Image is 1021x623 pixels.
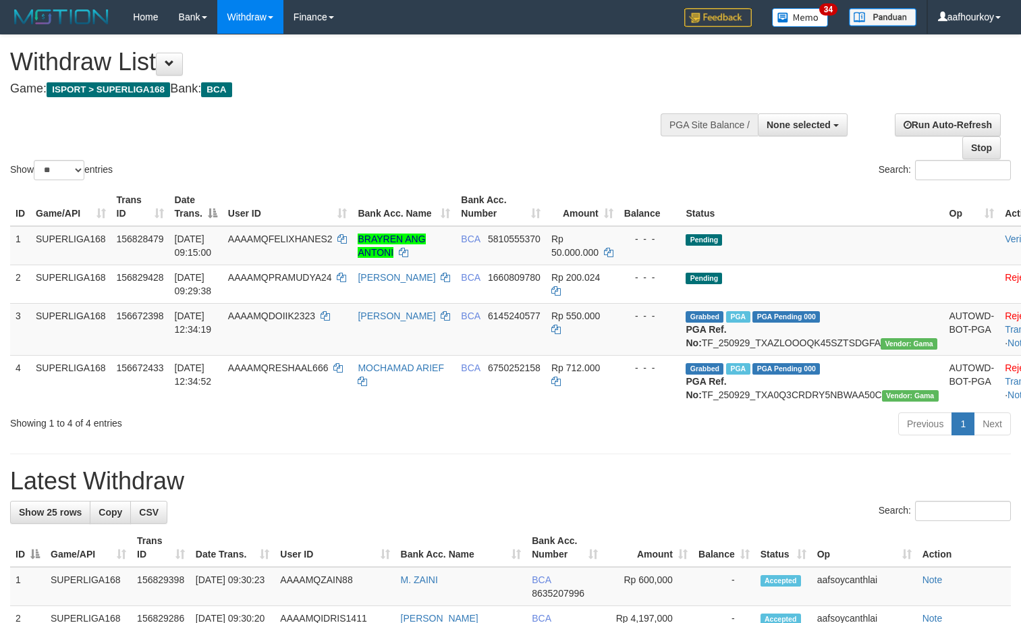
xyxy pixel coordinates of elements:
input: Search: [915,160,1011,180]
span: ISPORT > SUPERLIGA168 [47,82,170,97]
span: Rp 200.024 [551,272,600,283]
td: 4 [10,355,30,407]
th: Trans ID: activate to sort column ascending [111,188,169,226]
th: Action [917,529,1011,567]
td: SUPERLIGA168 [30,226,111,265]
span: Copy [99,507,122,518]
span: 34 [819,3,837,16]
td: [DATE] 09:30:23 [190,567,275,606]
td: 1 [10,567,45,606]
td: 1 [10,226,30,265]
th: Balance [619,188,681,226]
span: BCA [461,362,480,373]
span: [DATE] 12:34:52 [175,362,212,387]
td: SUPERLIGA168 [30,303,111,355]
span: Vendor URL: https://trx31.1velocity.biz [882,390,939,402]
th: Amount: activate to sort column ascending [603,529,692,567]
a: Run Auto-Refresh [895,113,1001,136]
span: Pending [686,234,722,246]
span: Copy 1660809780 to clipboard [488,272,541,283]
span: Marked by aafsoycanthlai [726,311,750,323]
td: 3 [10,303,30,355]
span: Rp 550.000 [551,310,600,321]
th: Balance: activate to sort column ascending [693,529,755,567]
div: PGA Site Balance / [661,113,758,136]
span: [DATE] 09:15:00 [175,234,212,258]
h1: Latest Withdraw [10,468,1011,495]
a: BRAYREN ANG ANTONI [358,234,425,258]
span: Rp 712.000 [551,362,600,373]
th: Op: activate to sort column ascending [944,188,1000,226]
span: 156828479 [117,234,164,244]
span: 156672433 [117,362,164,373]
td: SUPERLIGA168 [30,265,111,303]
span: Grabbed [686,311,723,323]
td: aafsoycanthlai [812,567,917,606]
span: Vendor URL: https://trx31.1velocity.biz [881,338,937,350]
span: BCA [532,574,551,585]
th: Bank Acc. Name: activate to sort column ascending [395,529,527,567]
span: 156829428 [117,272,164,283]
td: SUPERLIGA168 [30,355,111,407]
th: Trans ID: activate to sort column ascending [132,529,190,567]
span: Copy 6750252158 to clipboard [488,362,541,373]
span: AAAAMQPRAMUDYA24 [228,272,332,283]
th: Date Trans.: activate to sort column descending [169,188,223,226]
span: CSV [139,507,159,518]
img: Button%20Memo.svg [772,8,829,27]
span: AAAAMQFELIXHANES2 [228,234,333,244]
span: PGA Pending [752,311,820,323]
select: Showentries [34,160,84,180]
a: MOCHAMAD ARIEF [358,362,444,373]
a: 1 [951,412,974,435]
span: Grabbed [686,363,723,375]
th: Status: activate to sort column ascending [755,529,812,567]
input: Search: [915,501,1011,521]
span: PGA Pending [752,363,820,375]
th: Bank Acc. Number: activate to sort column ascending [526,529,603,567]
th: ID: activate to sort column descending [10,529,45,567]
img: panduan.png [849,8,916,26]
th: ID [10,188,30,226]
span: Rp 50.000.000 [551,234,599,258]
img: Feedback.jpg [684,8,752,27]
span: AAAAMQRESHAAL666 [228,362,329,373]
td: AUTOWD-BOT-PGA [944,355,1000,407]
th: Game/API: activate to sort column ascending [30,188,111,226]
button: None selected [758,113,848,136]
div: Showing 1 to 4 of 4 entries [10,411,415,430]
span: 156672398 [117,310,164,321]
label: Search: [879,160,1011,180]
label: Search: [879,501,1011,521]
span: BCA [461,310,480,321]
a: Copy [90,501,131,524]
div: - - - [624,271,675,284]
td: AUTOWD-BOT-PGA [944,303,1000,355]
span: BCA [461,234,480,244]
span: Copy 6145240577 to clipboard [488,310,541,321]
h1: Withdraw List [10,49,667,76]
div: - - - [624,232,675,246]
a: Stop [962,136,1001,159]
label: Show entries [10,160,113,180]
a: M. ZAINI [401,574,438,585]
th: Date Trans.: activate to sort column ascending [190,529,275,567]
img: MOTION_logo.png [10,7,113,27]
a: CSV [130,501,167,524]
b: PGA Ref. No: [686,324,726,348]
a: [PERSON_NAME] [358,310,435,321]
td: TF_250929_TXAZLOOOQK45SZTSDGFA [680,303,943,355]
td: TF_250929_TXA0Q3CRDRY5NBWAA50C [680,355,943,407]
a: Note [922,574,943,585]
span: BCA [201,82,231,97]
th: User ID: activate to sort column ascending [275,529,395,567]
span: None selected [767,119,831,130]
td: SUPERLIGA168 [45,567,132,606]
span: Copy 8635207996 to clipboard [532,588,584,599]
h4: Game: Bank: [10,82,667,96]
th: Bank Acc. Name: activate to sort column ascending [352,188,456,226]
td: 156829398 [132,567,190,606]
a: Show 25 rows [10,501,90,524]
th: Game/API: activate to sort column ascending [45,529,132,567]
td: 2 [10,265,30,303]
